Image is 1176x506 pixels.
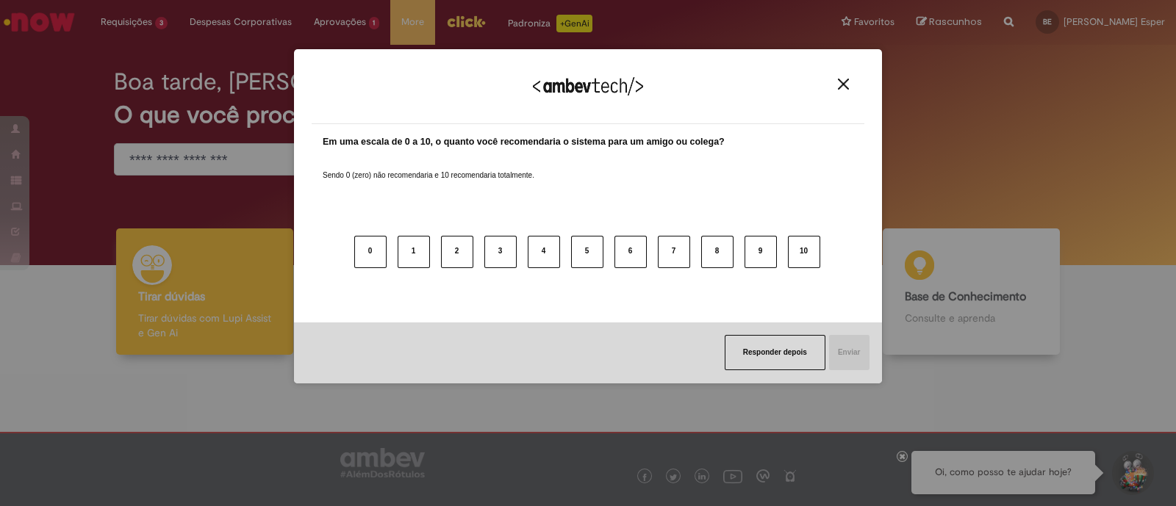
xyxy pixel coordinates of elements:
button: 5 [571,236,603,268]
button: 9 [745,236,777,268]
label: Em uma escala de 0 a 10, o quanto você recomendaria o sistema para um amigo ou colega? [323,135,725,149]
img: Close [838,79,849,90]
button: 0 [354,236,387,268]
button: 6 [614,236,647,268]
button: 7 [658,236,690,268]
button: 10 [788,236,820,268]
button: 4 [528,236,560,268]
button: Responder depois [725,335,825,370]
button: 2 [441,236,473,268]
button: 8 [701,236,734,268]
button: 1 [398,236,430,268]
button: Close [833,78,853,90]
img: Logo Ambevtech [533,77,643,95]
label: Sendo 0 (zero) não recomendaria e 10 recomendaria totalmente. [323,153,534,181]
button: 3 [484,236,517,268]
